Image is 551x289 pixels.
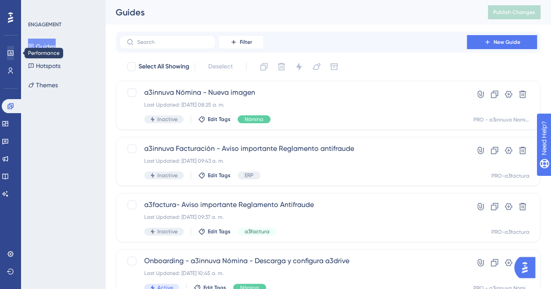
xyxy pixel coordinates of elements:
button: Hotspots [28,58,60,74]
span: Deselect [208,61,233,72]
div: Guides [116,6,466,18]
span: Edit Tags [208,116,231,123]
div: ENGAGEMENT [28,21,61,28]
button: New Guide [467,35,537,49]
div: PRO-a3factura [491,172,530,179]
span: Nómina [245,116,263,123]
span: New Guide [494,39,520,46]
div: Last Updated: [DATE] 09:43 a. m. [144,157,442,164]
span: Need Help? [21,2,55,13]
button: Filter [219,35,263,49]
div: PRO-a3factura [491,228,530,235]
span: Filter [240,39,252,46]
button: Deselect [200,59,241,75]
button: Edit Tags [198,116,231,123]
button: Edit Tags [198,172,231,179]
span: Onboarding - a3innuva Nómina - Descarga y configura a3drive [144,256,442,266]
input: Search [137,39,208,45]
button: Themes [28,77,58,93]
button: Edit Tags [198,228,231,235]
span: Inactive [157,172,178,179]
span: Edit Tags [208,228,231,235]
span: a3innuva Facturación - Aviso importante Reglamento antifraude [144,143,442,154]
span: Select All Showing [139,61,189,72]
div: Last Updated: [DATE] 10:45 a. m. [144,270,442,277]
button: Publish Changes [488,5,540,19]
iframe: UserGuiding AI Assistant Launcher [514,254,540,281]
span: a3innuva Nómina - Nueva imagen [144,87,442,98]
span: a3factura- Aviso importante Reglamento Antifraude [144,200,442,210]
div: PRO - a3innuva Nomina [473,116,530,123]
span: Inactive [157,228,178,235]
button: Guides [28,39,56,54]
span: ERP [245,172,253,179]
span: Edit Tags [208,172,231,179]
span: Publish Changes [493,9,535,16]
span: a3factura [245,228,270,235]
div: Last Updated: [DATE] 08:25 a. m. [144,101,442,108]
div: Last Updated: [DATE] 09:37 a. m. [144,214,442,221]
span: Inactive [157,116,178,123]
